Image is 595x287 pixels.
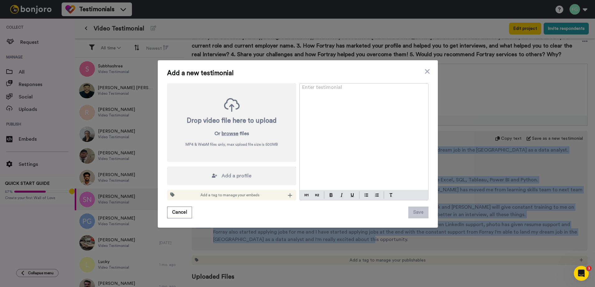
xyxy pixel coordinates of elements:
span: Add a new testimonial [167,70,429,77]
img: clear-format.svg [389,193,393,197]
img: numbered-block.svg [375,193,379,198]
img: heading-two-block.svg [315,193,319,198]
span: Add a tag to manage your embeds [200,193,260,198]
img: italic-mark.svg [340,193,343,197]
button: Save [408,207,429,218]
img: heading-one-block.svg [305,193,308,198]
iframe: Intercom live chat [574,266,589,281]
img: bulleted-block.svg [364,193,368,198]
button: Cancel [167,207,192,218]
span: 1 [587,266,592,271]
img: underline-mark.svg [350,193,354,197]
span: Add a profile [222,172,251,180]
div: Drop video file here to upload [187,116,277,125]
p: Or files [214,130,249,137]
img: bold-mark.svg [330,193,333,197]
button: browse [222,130,238,137]
span: MP4 & WebM files only, max upload file size is 500 MB [185,142,278,147]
